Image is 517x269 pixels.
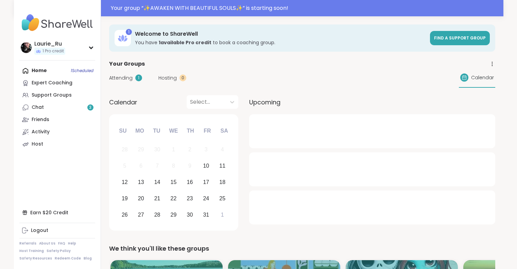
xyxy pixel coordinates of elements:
div: 30 [187,210,193,219]
span: Upcoming [249,98,280,107]
div: Chat [32,104,44,111]
div: Not available Saturday, October 4th, 2025 [215,142,230,157]
div: Logout [31,227,48,234]
img: ShareWell Nav Logo [19,11,95,35]
div: 17 [203,178,209,187]
div: 12 [122,178,128,187]
div: 25 [219,194,225,203]
div: Choose Monday, October 13th, 2025 [134,175,148,190]
div: 9 [188,161,191,170]
a: Chat3 [19,101,95,114]
div: 1 [135,74,142,81]
a: Host [19,138,95,150]
a: Support Groups [19,89,95,101]
div: 28 [122,145,128,154]
a: About Us [39,241,55,246]
div: 21 [154,194,160,203]
div: Choose Tuesday, October 28th, 2025 [150,207,165,222]
a: Referrals [19,241,36,246]
div: Friends [32,116,49,123]
div: Not available Wednesday, October 1st, 2025 [166,142,181,157]
div: 8 [172,161,175,170]
span: 3 [89,105,91,111]
div: Choose Wednesday, October 15th, 2025 [166,175,181,190]
div: 27 [138,210,144,219]
div: Th [183,123,198,138]
div: Choose Friday, October 10th, 2025 [199,159,213,173]
div: 1 [172,145,175,154]
a: Safety Resources [19,256,52,261]
div: 30 [154,145,160,154]
div: 10 [203,161,209,170]
div: Choose Friday, October 17th, 2025 [199,175,213,190]
div: 1 [221,210,224,219]
a: Safety Policy [47,249,71,253]
h3: You have to book a coaching group. [135,39,426,46]
div: 28 [154,210,160,219]
a: Redeem Code [55,256,81,261]
div: 20 [138,194,144,203]
span: Calendar [109,98,137,107]
div: Laurie_Ru [34,40,65,48]
div: 14 [154,178,160,187]
span: Find a support group [434,35,486,41]
div: Not available Tuesday, September 30th, 2025 [150,142,165,157]
div: Not available Monday, September 29th, 2025 [134,142,148,157]
div: Expert Coaching [32,80,72,86]
div: 11 [219,161,225,170]
div: Not available Monday, October 6th, 2025 [134,159,148,173]
div: Choose Friday, October 31st, 2025 [199,207,213,222]
div: 1 [126,29,132,35]
div: Not available Thursday, October 2nd, 2025 [183,142,197,157]
div: Not available Sunday, September 28th, 2025 [118,142,132,157]
div: Mo [132,123,147,138]
div: 22 [171,194,177,203]
div: Choose Thursday, October 30th, 2025 [183,207,197,222]
div: Choose Wednesday, October 22nd, 2025 [166,191,181,206]
div: Earn $20 Credit [19,206,95,219]
div: Not available Tuesday, October 7th, 2025 [150,159,165,173]
div: 23 [187,194,193,203]
h3: Welcome to ShareWell [135,30,426,38]
div: 2 [188,145,191,154]
div: Choose Saturday, October 11th, 2025 [215,159,230,173]
div: Not available Thursday, October 9th, 2025 [183,159,197,173]
div: 18 [219,178,225,187]
div: Choose Wednesday, October 29th, 2025 [166,207,181,222]
div: Support Groups [32,92,72,99]
a: Find a support group [430,31,490,45]
div: month 2025-10 [117,141,230,223]
div: Choose Monday, October 20th, 2025 [134,191,148,206]
div: 4 [221,145,224,154]
a: Activity [19,126,95,138]
b: 1 available Pro credit [159,39,211,46]
div: Choose Saturday, October 25th, 2025 [215,191,230,206]
div: 19 [122,194,128,203]
div: Choose Thursday, October 16th, 2025 [183,175,197,190]
span: Attending [109,74,133,82]
div: Choose Tuesday, October 21st, 2025 [150,191,165,206]
span: 1 Pro credit [42,48,64,54]
div: Your group “ ✨AWAKEN WITH BEAUTIFUL SOULS✨ ” is starting soon! [111,4,499,12]
div: Not available Sunday, October 5th, 2025 [118,159,132,173]
div: 29 [171,210,177,219]
div: 15 [171,178,177,187]
div: Choose Sunday, October 12th, 2025 [118,175,132,190]
div: Choose Saturday, October 18th, 2025 [215,175,230,190]
a: Logout [19,224,95,237]
div: Choose Sunday, October 26th, 2025 [118,207,132,222]
div: Choose Monday, October 27th, 2025 [134,207,148,222]
a: Host Training [19,249,44,253]
div: Choose Saturday, November 1st, 2025 [215,207,230,222]
div: 0 [179,74,186,81]
span: Your Groups [109,60,145,68]
div: We [166,123,181,138]
div: 6 [139,161,142,170]
div: Choose Friday, October 24th, 2025 [199,191,213,206]
a: Friends [19,114,95,126]
div: 3 [205,145,208,154]
a: Blog [84,256,92,261]
div: Su [115,123,130,138]
div: Activity [32,129,50,135]
div: Host [32,141,43,148]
